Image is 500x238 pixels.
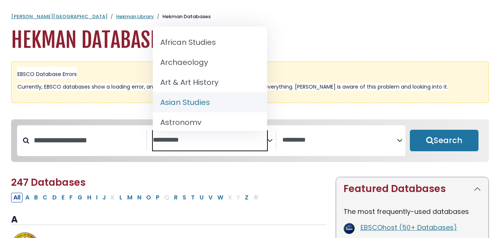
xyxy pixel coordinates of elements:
[75,193,85,202] button: Filter Results G
[40,193,50,202] button: Filter Results C
[11,214,327,225] h3: A
[17,83,448,90] span: Currently, EBSCO databases show a loading error, and there are reports they are not searching eve...
[11,192,261,202] div: Alpha-list to filter by first letter of database name
[135,193,144,202] button: Filter Results N
[29,134,146,146] input: Search database by title or keyword
[67,193,75,202] button: Filter Results F
[11,13,108,20] a: [PERSON_NAME][GEOGRAPHIC_DATA]
[50,193,59,202] button: Filter Results D
[153,72,267,92] li: Art & Art History
[11,119,489,162] nav: Search filters
[153,92,267,112] li: Asian Studies
[32,193,40,202] button: Filter Results B
[336,177,489,201] button: Featured Databases
[144,193,153,202] button: Filter Results O
[206,193,215,202] button: Filter Results V
[153,32,267,52] li: African Studies
[23,193,32,202] button: Filter Results A
[154,13,211,20] li: Hekman Databases
[154,193,162,202] button: Filter Results P
[125,193,135,202] button: Filter Results M
[215,193,226,202] button: Filter Results W
[153,52,267,72] li: Archaeology
[11,193,23,202] button: All
[11,176,86,189] span: 247 Databases
[100,193,108,202] button: Filter Results J
[117,193,125,202] button: Filter Results L
[85,193,93,202] button: Filter Results H
[343,206,481,216] p: The most frequently-used databases
[180,193,188,202] button: Filter Results S
[94,193,100,202] button: Filter Results I
[197,193,206,202] button: Filter Results U
[11,28,489,53] h1: Hekman Databases
[17,70,77,78] span: EBSCO Database Errors
[282,136,397,144] textarea: Search
[59,193,67,202] button: Filter Results E
[172,193,180,202] button: Filter Results R
[11,13,489,20] nav: breadcrumb
[361,223,457,232] a: EBSCOhost (50+ Databases)
[153,112,267,132] li: Astronomy
[153,136,267,144] textarea: Search
[410,130,478,151] button: Submit for Search Results
[243,193,251,202] button: Filter Results Z
[189,193,197,202] button: Filter Results T
[116,13,154,20] a: Hekman Library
